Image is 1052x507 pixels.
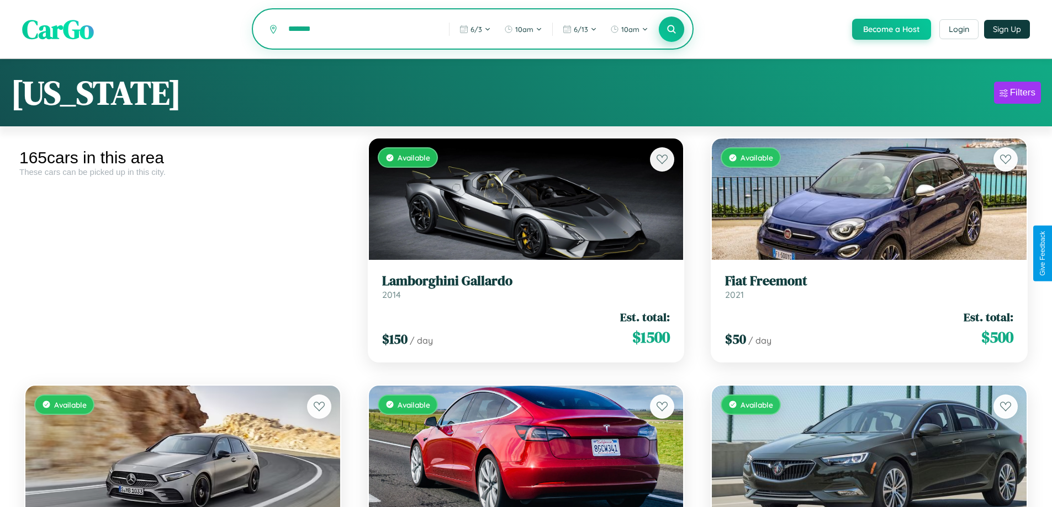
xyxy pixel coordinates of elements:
[620,309,670,325] span: Est. total:
[964,309,1013,325] span: Est. total:
[54,400,87,409] span: Available
[852,19,931,40] button: Become a Host
[1039,231,1046,276] div: Give Feedback
[725,273,1013,300] a: Fiat Freemont2021
[574,25,588,34] span: 6 / 13
[410,335,433,346] span: / day
[741,400,773,409] span: Available
[725,273,1013,289] h3: Fiat Freemont
[748,335,771,346] span: / day
[621,25,639,34] span: 10am
[19,167,346,177] div: These cars can be picked up in this city.
[471,25,482,34] span: 6 / 3
[632,326,670,348] span: $ 1500
[939,19,979,39] button: Login
[398,400,430,409] span: Available
[741,153,773,162] span: Available
[382,273,670,289] h3: Lamborghini Gallardo
[557,20,602,38] button: 6/13
[981,326,1013,348] span: $ 500
[725,289,744,300] span: 2021
[1010,87,1035,98] div: Filters
[382,289,401,300] span: 2014
[515,25,533,34] span: 10am
[984,20,1030,39] button: Sign Up
[994,82,1041,104] button: Filters
[605,20,654,38] button: 10am
[382,273,670,300] a: Lamborghini Gallardo2014
[499,20,548,38] button: 10am
[22,11,94,47] span: CarGo
[382,330,408,348] span: $ 150
[19,148,346,167] div: 165 cars in this area
[398,153,430,162] span: Available
[725,330,746,348] span: $ 50
[11,70,181,115] h1: [US_STATE]
[454,20,496,38] button: 6/3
